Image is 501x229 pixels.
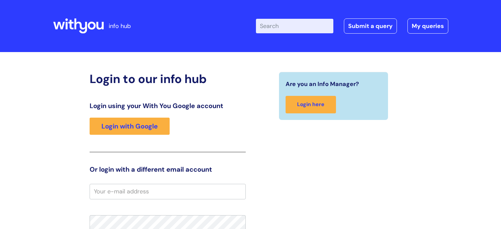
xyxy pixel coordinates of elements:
[286,96,336,113] a: Login here
[344,18,397,34] a: Submit a query
[90,184,246,199] input: Your e-mail address
[286,79,359,89] span: Are you an Info Manager?
[109,21,131,31] p: info hub
[90,165,246,173] h3: Or login with a different email account
[90,102,246,110] h3: Login using your With You Google account
[407,18,448,34] a: My queries
[256,19,333,33] input: Search
[90,72,246,86] h2: Login to our info hub
[90,118,170,135] a: Login with Google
